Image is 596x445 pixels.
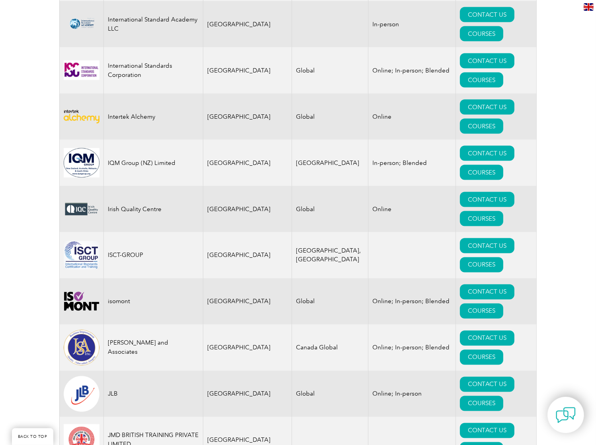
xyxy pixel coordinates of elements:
td: [GEOGRAPHIC_DATA], [GEOGRAPHIC_DATA] [292,232,368,278]
td: [GEOGRAPHIC_DATA] [292,140,368,186]
a: CONTACT US [460,192,514,207]
a: CONTACT US [460,377,514,392]
td: Canada Global [292,325,368,371]
a: COURSES [460,396,503,411]
td: Global [292,47,368,94]
td: Online; In-person; Blended [368,278,456,325]
a: CONTACT US [460,146,514,161]
td: In-person [368,1,456,47]
td: Online; In-person [368,371,456,417]
a: COURSES [460,257,503,272]
a: COURSES [460,304,503,319]
img: 253a3505-9ff2-ec11-bb3d-002248d3b1f1-logo.jpg [64,61,99,80]
td: JLB [104,371,203,417]
td: [GEOGRAPHIC_DATA] [203,1,292,47]
a: COURSES [460,350,503,365]
td: Global [292,186,368,232]
a: CONTACT US [460,284,514,300]
img: 4c00d100-7796-ed11-aad0-0022481565fd-logo.png [64,292,99,311]
td: International Standards Corporation [104,47,203,94]
td: Online [368,186,456,232]
td: [GEOGRAPHIC_DATA] [203,47,292,94]
td: [GEOGRAPHIC_DATA] [203,140,292,186]
img: e6f09189-3a6f-eb11-a812-00224815377e-logo.png [64,202,99,216]
a: CONTACT US [460,7,514,22]
td: [GEOGRAPHIC_DATA] [203,94,292,140]
td: [PERSON_NAME] and Associates [104,325,203,371]
td: ISCT-GROUP [104,232,203,278]
a: CONTACT US [460,53,514,69]
a: COURSES [460,211,503,226]
a: CONTACT US [460,238,514,253]
a: BACK TO TOP [12,428,53,445]
img: c2558826-198b-ed11-81ac-0022481565fd-logo.png [64,12,99,37]
img: en [584,3,594,11]
td: [GEOGRAPHIC_DATA] [203,186,292,232]
a: CONTACT US [460,100,514,115]
a: CONTACT US [460,331,514,346]
img: c5cf6e33-1286-eb11-a812-002248153d3e-logo.png [64,241,99,270]
td: International Standard Academy LLC [104,1,203,47]
td: In-person; Blended [368,140,456,186]
td: Online; In-person; Blended [368,325,456,371]
a: COURSES [460,119,503,134]
td: Global [292,278,368,325]
td: Intertek Alchemy [104,94,203,140]
td: Online; In-person; Blended [368,47,456,94]
a: COURSES [460,165,503,180]
img: fd2924ac-d9bc-ea11-a814-000d3a79823d-logo.png [64,376,99,412]
td: IQM Group (NZ) Limited [104,140,203,186]
a: COURSES [460,26,503,41]
td: isomont [104,278,203,325]
td: Irish Quality Centre [104,186,203,232]
img: 703656d3-346f-eb11-a812-002248153038%20-logo.png [64,110,99,124]
td: Global [292,371,368,417]
td: [GEOGRAPHIC_DATA] [203,232,292,278]
td: Global [292,94,368,140]
td: [GEOGRAPHIC_DATA] [203,278,292,325]
img: contact-chat.png [556,405,576,425]
img: e424547b-a6e0-e911-a812-000d3a795b83-logo.jpg [64,148,99,178]
a: COURSES [460,73,503,88]
td: [GEOGRAPHIC_DATA] [203,325,292,371]
a: CONTACT US [460,423,514,438]
img: 6372c78c-dabc-ea11-a814-000d3a79823d-logo.png [64,330,99,366]
td: [GEOGRAPHIC_DATA] [203,371,292,417]
td: Online [368,94,456,140]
